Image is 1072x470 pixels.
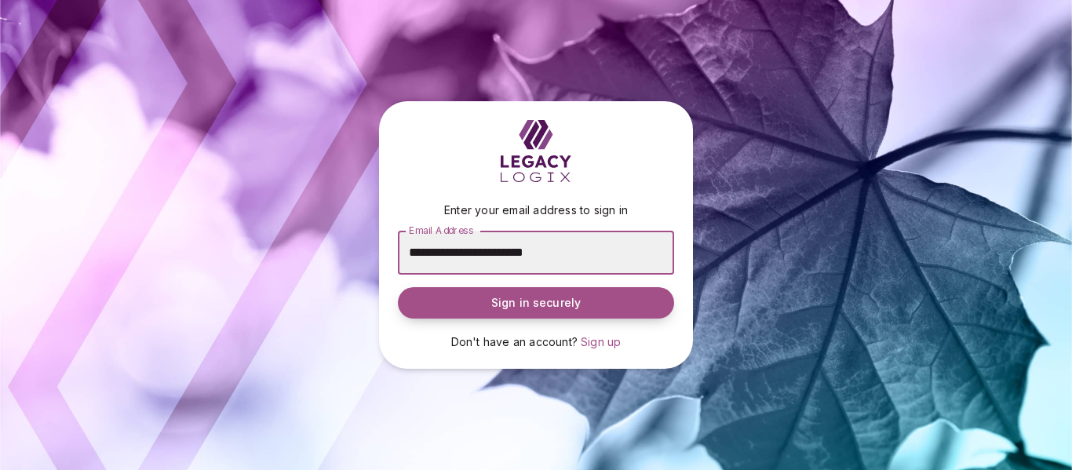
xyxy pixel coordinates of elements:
[451,335,578,348] span: Don't have an account?
[444,203,628,217] span: Enter your email address to sign in
[491,295,581,311] span: Sign in securely
[398,287,674,319] button: Sign in securely
[581,335,621,348] span: Sign up
[581,334,621,350] a: Sign up
[409,224,473,236] span: Email Address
